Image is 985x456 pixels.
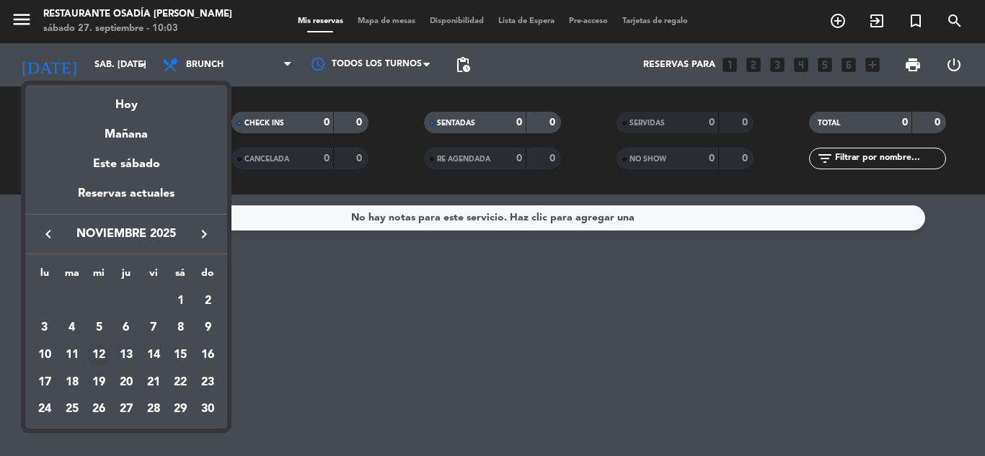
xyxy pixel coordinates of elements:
div: Hoy [25,85,227,115]
div: 22 [168,370,193,395]
div: 13 [114,343,138,367]
th: miércoles [85,265,112,287]
td: 25 de noviembre de 2025 [58,396,86,424]
i: keyboard_arrow_left [40,225,57,243]
td: 12 de noviembre de 2025 [85,341,112,369]
td: 6 de noviembre de 2025 [112,315,140,342]
td: 10 de noviembre de 2025 [31,341,58,369]
div: 16 [195,343,220,367]
div: 29 [168,398,193,422]
div: 4 [60,316,84,340]
td: 27 de noviembre de 2025 [112,396,140,424]
div: 10 [32,343,57,367]
div: 9 [195,316,220,340]
td: 14 de noviembre de 2025 [140,341,167,369]
div: 15 [168,343,193,367]
td: 19 de noviembre de 2025 [85,369,112,396]
th: sábado [167,265,195,287]
div: 14 [141,343,166,367]
div: 1 [168,289,193,313]
div: 26 [87,398,111,422]
td: NOV. [31,287,167,315]
div: 23 [195,370,220,395]
span: noviembre 2025 [61,225,191,243]
td: 1 de noviembre de 2025 [167,287,195,315]
th: lunes [31,265,58,287]
td: 28 de noviembre de 2025 [140,396,167,424]
div: Reservas actuales [25,184,227,214]
div: 5 [87,316,111,340]
td: 29 de noviembre de 2025 [167,396,195,424]
td: 24 de noviembre de 2025 [31,396,58,424]
th: jueves [112,265,140,287]
td: 13 de noviembre de 2025 [112,341,140,369]
td: 15 de noviembre de 2025 [167,341,195,369]
div: 25 [60,398,84,422]
th: domingo [194,265,221,287]
div: 8 [168,316,193,340]
td: 16 de noviembre de 2025 [194,341,221,369]
div: 28 [141,398,166,422]
div: 27 [114,398,138,422]
td: 23 de noviembre de 2025 [194,369,221,396]
div: 12 [87,343,111,367]
div: 2 [195,289,220,313]
td: 9 de noviembre de 2025 [194,315,221,342]
td: 21 de noviembre de 2025 [140,369,167,396]
div: 18 [60,370,84,395]
td: 7 de noviembre de 2025 [140,315,167,342]
td: 5 de noviembre de 2025 [85,315,112,342]
div: Este sábado [25,144,227,184]
div: 19 [87,370,111,395]
div: Mañana [25,115,227,144]
td: 4 de noviembre de 2025 [58,315,86,342]
td: 22 de noviembre de 2025 [167,369,195,396]
div: 3 [32,316,57,340]
div: 7 [141,316,166,340]
i: keyboard_arrow_right [195,225,213,243]
td: 30 de noviembre de 2025 [194,396,221,424]
button: keyboard_arrow_left [35,225,61,243]
div: 30 [195,398,220,422]
td: 8 de noviembre de 2025 [167,315,195,342]
td: 3 de noviembre de 2025 [31,315,58,342]
td: 11 de noviembre de 2025 [58,341,86,369]
th: martes [58,265,86,287]
div: 17 [32,370,57,395]
td: 17 de noviembre de 2025 [31,369,58,396]
div: 20 [114,370,138,395]
th: viernes [140,265,167,287]
td: 20 de noviembre de 2025 [112,369,140,396]
div: 21 [141,370,166,395]
td: 2 de noviembre de 2025 [194,287,221,315]
button: keyboard_arrow_right [191,225,217,243]
td: 18 de noviembre de 2025 [58,369,86,396]
td: 26 de noviembre de 2025 [85,396,112,424]
div: 6 [114,316,138,340]
div: 11 [60,343,84,367]
div: 24 [32,398,57,422]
